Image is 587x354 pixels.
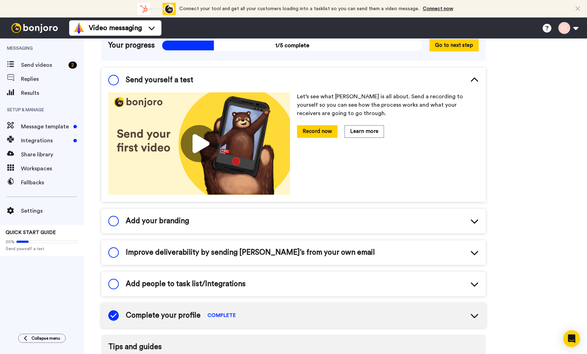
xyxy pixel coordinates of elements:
[6,239,15,245] span: 20%
[126,247,375,258] span: Improve deliverability by sending [PERSON_NAME]’s from your own email
[108,342,479,352] span: Tips and guides
[21,136,71,145] span: Integrations
[162,40,422,51] span: 1/5 complete
[68,62,77,69] div: 2
[31,335,60,341] span: Collapse menu
[345,125,384,137] button: Learn more
[21,207,84,215] span: Settings
[73,22,85,34] img: vm-color.svg
[108,40,155,51] span: Your progress
[429,39,479,51] button: Go to next step
[89,23,142,33] span: Video messaging
[21,75,84,83] span: Replies
[8,23,61,33] img: bj-logo-header-white.svg
[126,310,201,321] span: Complete your profile
[563,330,580,347] div: Open Intercom Messenger
[6,246,78,252] span: Send yourself a test
[21,89,84,97] span: Results
[21,61,66,69] span: Send videos
[297,92,479,118] p: Let’s see what [PERSON_NAME] is all about. Send a recording to yourself so you can see how the pr...
[126,216,189,226] span: Add your branding
[21,178,84,187] span: Fallbacks
[423,6,453,11] a: Connect now
[21,122,71,131] span: Message template
[137,3,176,15] div: animation
[108,92,290,195] img: 178eb3909c0dc23ce44563bdb6dc2c11.jpg
[179,6,419,11] span: Connect your tool and get all your customers loading into a tasklist so you can send them a video...
[21,164,84,173] span: Workspaces
[18,334,66,343] button: Collapse menu
[6,230,56,235] span: QUICK START GUIDE
[21,150,84,159] span: Share library
[208,312,236,319] span: COMPLETE
[126,75,193,85] span: Send yourself a test
[126,279,246,289] span: Add people to task list/Integrations
[297,125,338,137] button: Record now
